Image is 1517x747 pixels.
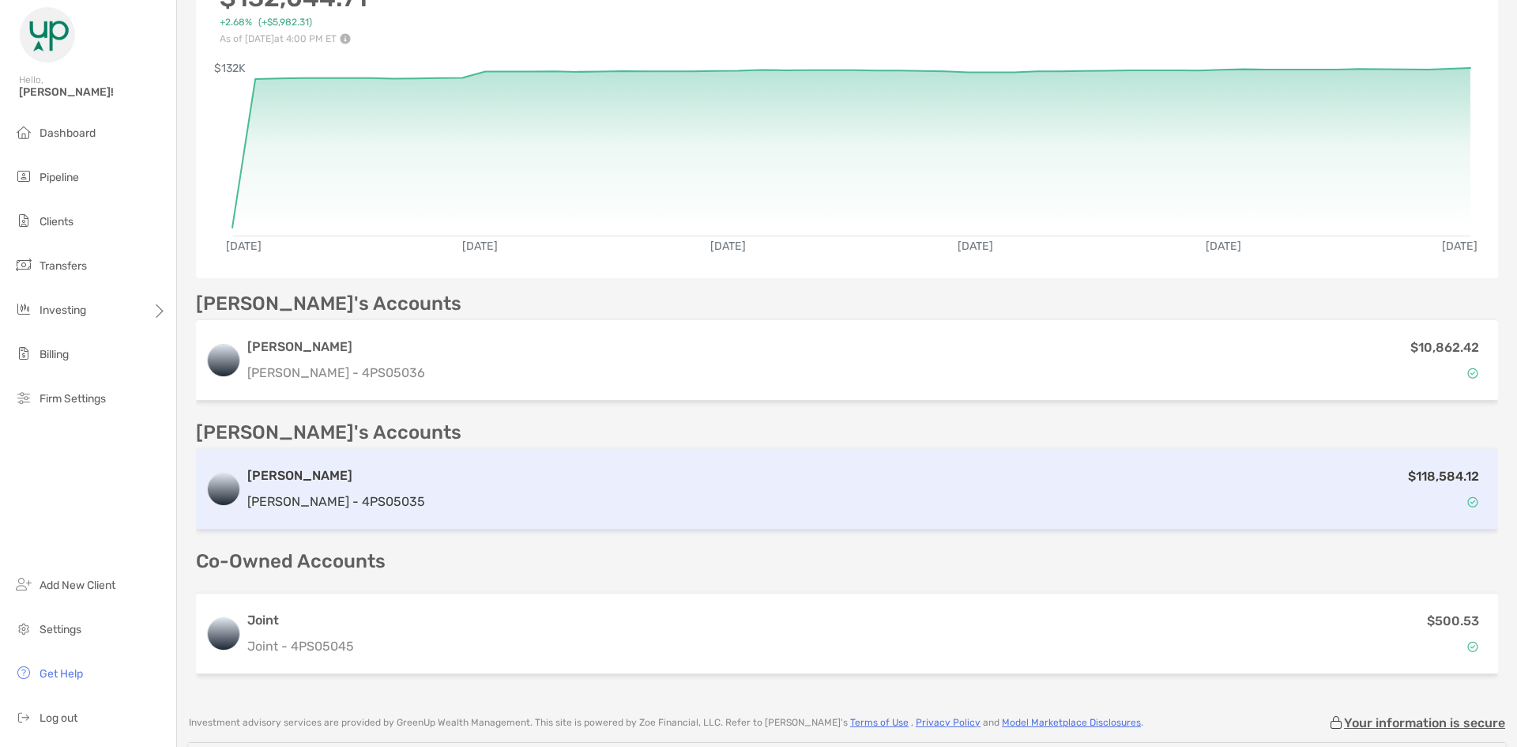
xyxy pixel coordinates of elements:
[208,473,239,505] img: logo account
[220,33,386,44] p: As of [DATE] at 4:00 PM ET
[14,211,33,230] img: clients icon
[40,215,73,228] span: Clients
[40,667,83,681] span: Get Help
[189,717,1143,729] p: Investment advisory services are provided by GreenUp Wealth Management . This site is powered by ...
[14,388,33,407] img: firm-settings icon
[14,575,33,594] img: add_new_client icon
[196,423,461,443] p: [PERSON_NAME]'s Accounts
[19,6,76,63] img: Zoe Logo
[14,167,33,186] img: pipeline icon
[40,348,69,361] span: Billing
[1467,641,1478,652] img: Account Status icon
[196,294,461,314] p: [PERSON_NAME]'s Accounts
[1467,496,1478,507] img: Account Status icon
[340,33,351,44] img: Performance Info
[14,255,33,274] img: transfers icon
[214,62,246,75] text: $132K
[208,345,239,376] img: logo account
[850,717,909,728] a: Terms of Use
[1410,338,1479,357] p: $10,862.42
[40,711,77,725] span: Log out
[710,240,746,253] text: [DATE]
[14,663,33,682] img: get-help icon
[208,618,239,650] img: logo account
[220,17,252,28] span: +2.68%
[14,123,33,141] img: dashboard icon
[916,717,981,728] a: Privacy Policy
[958,240,993,253] text: [DATE]
[247,611,354,630] h3: Joint
[247,363,425,383] p: [PERSON_NAME] - 4PS05036
[196,552,1498,572] p: Co-Owned Accounts
[40,259,87,273] span: Transfers
[1408,466,1479,486] p: $118,584.12
[1344,715,1505,730] p: Your information is secure
[1442,240,1477,253] text: [DATE]
[1427,611,1479,631] p: $500.53
[40,304,86,317] span: Investing
[14,619,33,638] img: settings icon
[40,392,106,406] span: Firm Settings
[14,344,33,363] img: billing icon
[40,579,115,592] span: Add New Client
[14,300,33,319] img: investing icon
[247,466,425,485] h3: [PERSON_NAME]
[462,240,498,253] text: [DATE]
[40,171,79,184] span: Pipeline
[14,707,33,726] img: logout icon
[1206,240,1241,253] text: [DATE]
[1002,717,1141,728] a: Model Marketplace Disclosures
[247,338,425,357] h3: [PERSON_NAME]
[247,636,354,656] p: Joint - 4PS05045
[247,492,425,511] p: [PERSON_NAME] - 4PS05035
[258,17,312,28] span: ( +$5,982.31 )
[40,126,96,140] span: Dashboard
[1467,368,1478,379] img: Account Status icon
[226,240,262,253] text: [DATE]
[40,623,81,636] span: Settings
[19,85,167,99] span: [PERSON_NAME]!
